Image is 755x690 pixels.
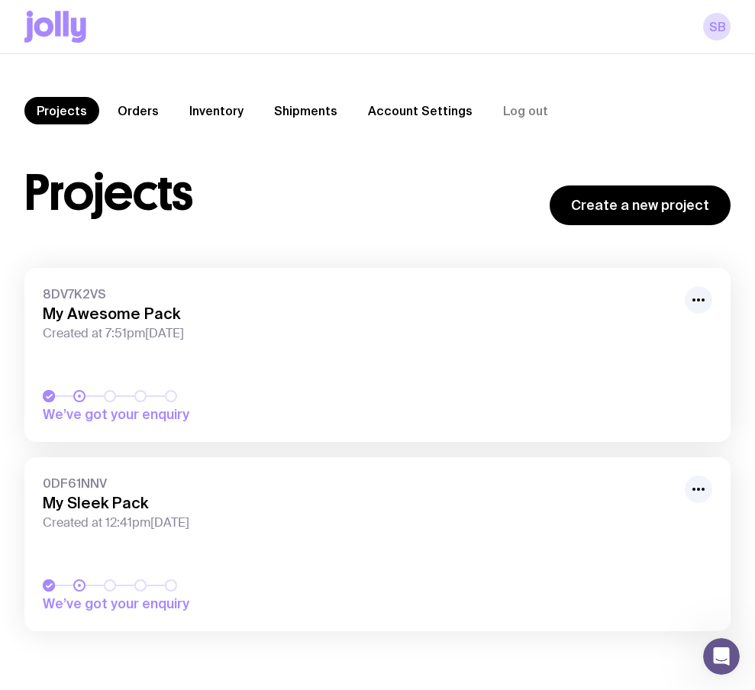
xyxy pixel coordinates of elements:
a: 0DF61NNVMy Sleek PackCreated at 12:41pm[DATE]We’ve got your enquiry [24,457,731,631]
span: We’ve got your enquiry [43,405,615,424]
a: Inventory [177,97,256,124]
a: SB [703,13,731,40]
span: Created at 7:51pm[DATE] [43,326,676,341]
span: 8DV7K2VS [43,286,676,301]
span: 0DF61NNV [43,476,676,491]
a: Account Settings [356,97,485,124]
span: We’ve got your enquiry [43,595,615,613]
a: Orders [105,97,171,124]
h3: My Sleek Pack [43,494,676,512]
a: 8DV7K2VSMy Awesome PackCreated at 7:51pm[DATE]We’ve got your enquiry [24,268,731,442]
h3: My Awesome Pack [43,305,676,323]
a: Projects [24,97,99,124]
button: Log out [491,97,560,124]
h1: Projects [24,169,193,218]
a: Create a new project [550,185,731,225]
span: Created at 12:41pm[DATE] [43,515,676,530]
a: Shipments [262,97,350,124]
iframe: Intercom live chat [703,638,740,675]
